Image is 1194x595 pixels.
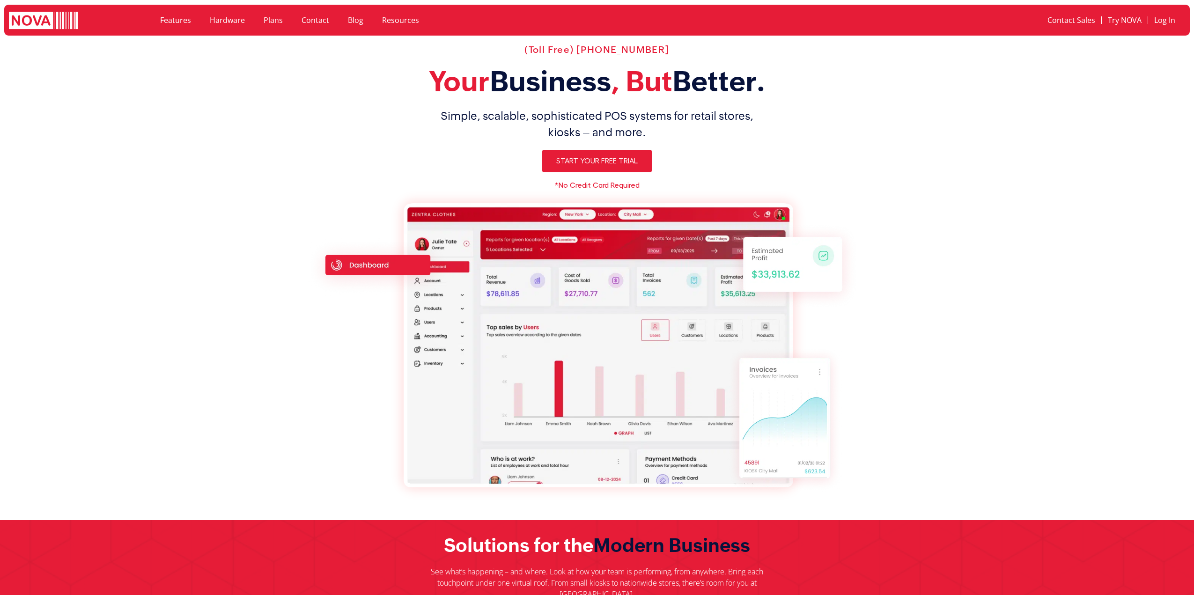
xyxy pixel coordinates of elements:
a: Try NOVA [1102,9,1148,31]
a: Start Your Free Trial [542,150,652,172]
img: logo white [9,12,78,31]
a: Log In [1148,9,1181,31]
nav: Menu [835,9,1181,31]
a: Blog [339,9,373,31]
h2: (Toll Free) [PHONE_NUMBER] [306,44,888,55]
a: Features [151,9,200,31]
a: Plans [254,9,292,31]
h6: *No Credit Card Required [306,182,888,189]
span: Start Your Free Trial [556,157,638,165]
span: Business [490,65,611,97]
a: Contact [292,9,339,31]
span: Better. [672,65,766,97]
h2: Solutions for the [306,534,888,557]
h2: Your , But [306,65,888,98]
nav: Menu [151,9,825,31]
a: Hardware [200,9,254,31]
span: Modern Business [593,535,750,556]
h1: Simple, scalable, sophisticated POS systems for retail stores, kiosks – and more. [306,108,888,140]
a: Contact Sales [1041,9,1101,31]
a: Resources [373,9,428,31]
